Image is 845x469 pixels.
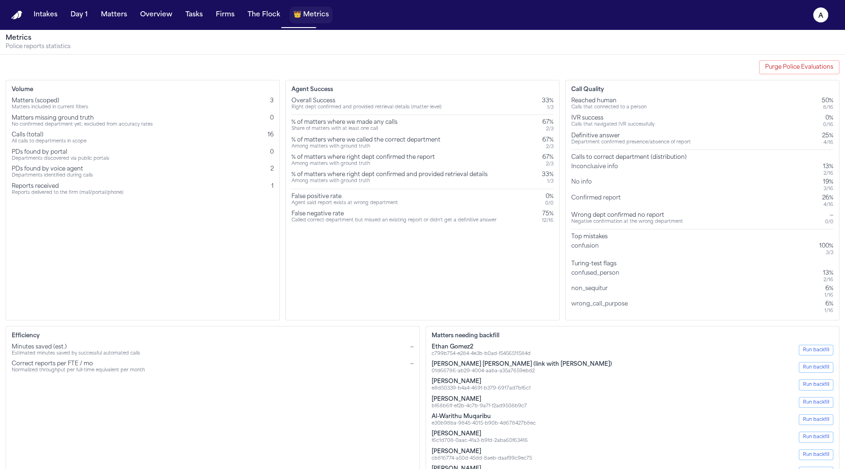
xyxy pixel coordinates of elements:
div: 26% [822,194,833,202]
h1: Metrics [6,34,839,43]
a: Home [11,11,22,20]
div: Confirmed report [571,194,625,208]
div: Called correct department but missed an existing report or didn't get a definitive answer [291,218,497,224]
div: IVR success [571,114,654,122]
div: PDs found by voice agent [12,165,93,173]
div: Among matters with ground truth [291,161,435,167]
div: Reports received [12,183,123,190]
div: 2 / 16 [823,171,833,177]
div: Departments identified during calls [12,173,93,179]
div: Turing-test flags [571,260,833,268]
div: [PERSON_NAME] [PERSON_NAME] (link with [PERSON_NAME]) [432,361,612,368]
div: % of matters where right dept confirmed the report [291,154,435,161]
div: 8 / 16 [822,105,833,111]
div: PDs found by portal [12,149,109,156]
div: 1 / 16 [824,292,833,298]
div: 0 / 16 [823,122,833,128]
div: confused_person [571,270,623,283]
h3: Agent Success [291,86,554,93]
div: Calls to correct department (distribution) [571,154,833,161]
div: wrong_call_purpose [571,300,632,314]
div: % of matters where right dept confirmed and provided retrieval details [291,171,488,178]
div: Estimated minutes saved by successful automated calls [12,351,140,357]
div: Top mistakes [571,233,833,241]
h3: Volume [12,86,274,93]
div: e30b98ba-9845-4015-b90b-4d678427b8ec [432,420,536,426]
div: 75% [542,210,554,218]
h3: Call Quality [571,86,833,93]
div: Correct reports per FTE / mo [12,360,145,368]
span: — [410,344,414,350]
div: Minutes saved (est.) [12,343,140,351]
span: — [410,361,414,367]
div: No confirmed department yet; excluded from accuracy rates [12,122,153,128]
div: bf68b6ff-ef2b-4c7b-9a7f-f2ad9508b9c7 [432,403,527,409]
button: Run backfill [799,379,833,390]
button: Run backfill [799,397,833,408]
div: c799b754-e284-4e3b-b0ad-f5456511584d [432,351,531,357]
div: 3 / 3 [819,250,833,256]
div: Overall Success [291,97,441,105]
button: Run backfill [799,432,833,442]
div: Negative confirmation at the wrong department [571,219,683,225]
a: crownMetrics [290,7,333,23]
img: Finch Logo [11,11,22,20]
div: 2 / 16 [823,277,833,283]
div: No info [571,178,596,192]
div: False negative rate [291,210,497,218]
button: Matters [97,7,131,23]
div: [PERSON_NAME] [432,396,527,403]
div: [PERSON_NAME] [432,448,532,455]
span: 0 [270,115,274,121]
a: Day 1 [67,7,92,23]
div: Departments discovered via public portals [12,156,109,162]
div: Matters included in current filters [12,105,88,111]
div: 0% [545,193,554,200]
a: Overview [136,7,176,23]
p: Police reports statistics [6,43,839,50]
div: e8d50339-b4a4-469f-b379-6917ad7bf6c1 [432,385,531,391]
span: 2 [270,166,274,172]
div: 100% [819,242,833,250]
div: 13% [823,163,833,171]
div: Calls that connected to a person [571,105,646,111]
span: 3 [270,98,274,104]
div: 13% [823,270,833,277]
div: non_sequitur [571,285,611,298]
h3: Efficiency [12,332,414,340]
div: confusion [571,242,603,256]
a: Tasks [182,7,206,23]
div: cb816774-a50d-45dd-8aeb-daaf99c9ec75 [432,455,532,462]
div: 19% [823,178,833,186]
div: Ethan Gomez2 [432,343,531,351]
div: Agent said report exists at wrong department [291,200,398,206]
div: 33% [542,171,554,178]
div: 0 / 0 [545,200,554,206]
div: Among matters with ground truth [291,144,440,150]
div: Right dept confirmed and provided retrieval details (matter-level) [291,105,441,111]
div: [PERSON_NAME] [432,430,528,438]
div: 0% [823,114,833,122]
div: Matters (scoped) [12,97,88,105]
div: 4 / 16 [822,202,833,208]
button: Run backfill [799,414,833,425]
button: The Flock [244,7,284,23]
div: Among matters with ground truth [291,178,488,185]
span: 0 [270,149,274,155]
button: Intakes [30,7,61,23]
span: 1 [271,184,274,189]
button: Firms [212,7,238,23]
div: 25% [822,132,833,140]
div: 2 / 3 [542,126,554,132]
div: Definitive answer [571,132,691,140]
div: Calls that navigated IVR successfully [571,122,654,128]
div: [PERSON_NAME] [432,378,531,385]
button: Purge police evaluations [759,60,839,74]
button: Run backfill [799,345,833,355]
div: 50% [822,97,833,105]
button: Run backfill [799,449,833,460]
div: f6c1d708-0aac-41a3-b9fd-2aba60f63416 [432,438,528,444]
